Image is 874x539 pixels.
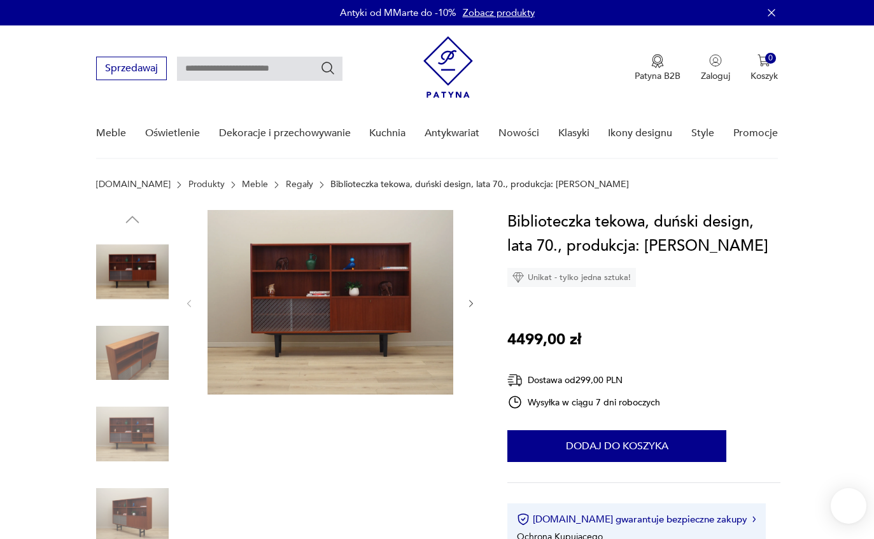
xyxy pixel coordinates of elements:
[758,54,770,67] img: Ikona koszyka
[691,109,714,158] a: Style
[512,272,524,283] img: Ikona diamentu
[208,210,453,395] img: Zdjęcie produktu Biblioteczka tekowa, duński design, lata 70., produkcja: Dania
[751,54,778,82] button: 0Koszyk
[709,54,722,67] img: Ikonka użytkownika
[517,513,756,526] button: [DOMAIN_NAME] gwarantuje bezpieczne zakupy
[635,54,680,82] a: Ikona medaluPatyna B2B
[145,109,200,158] a: Oświetlenie
[517,513,530,526] img: Ikona certyfikatu
[498,109,539,158] a: Nowości
[651,54,664,68] img: Ikona medalu
[320,60,335,76] button: Szukaj
[507,430,726,462] button: Dodaj do koszyka
[507,372,660,388] div: Dostawa od 299,00 PLN
[286,179,313,190] a: Regały
[340,6,456,19] p: Antyki od MMarte do -10%
[96,109,126,158] a: Meble
[96,57,167,80] button: Sprzedawaj
[369,109,405,158] a: Kuchnia
[507,395,660,410] div: Wysyłka w ciągu 7 dni roboczych
[752,516,756,522] img: Ikona strzałki w prawo
[507,328,581,352] p: 4499,00 zł
[558,109,589,158] a: Klasyki
[96,235,169,308] img: Zdjęcie produktu Biblioteczka tekowa, duński design, lata 70., produkcja: Dania
[608,109,672,158] a: Ikony designu
[831,488,866,524] iframe: Smartsupp widget button
[733,109,778,158] a: Promocje
[242,179,268,190] a: Meble
[765,53,776,64] div: 0
[96,179,171,190] a: [DOMAIN_NAME]
[507,268,636,287] div: Unikat - tylko jedna sztuka!
[330,179,629,190] p: Biblioteczka tekowa, duński design, lata 70., produkcja: [PERSON_NAME]
[507,210,780,258] h1: Biblioteczka tekowa, duński design, lata 70., produkcja: [PERSON_NAME]
[463,6,535,19] a: Zobacz produkty
[423,36,473,98] img: Patyna - sklep z meblami i dekoracjami vintage
[425,109,479,158] a: Antykwariat
[507,372,523,388] img: Ikona dostawy
[635,70,680,82] p: Patyna B2B
[219,109,351,158] a: Dekoracje i przechowywanie
[635,54,680,82] button: Patyna B2B
[188,179,225,190] a: Produkty
[701,70,730,82] p: Zaloguj
[701,54,730,82] button: Zaloguj
[751,70,778,82] p: Koszyk
[96,317,169,389] img: Zdjęcie produktu Biblioteczka tekowa, duński design, lata 70., produkcja: Dania
[96,398,169,470] img: Zdjęcie produktu Biblioteczka tekowa, duński design, lata 70., produkcja: Dania
[96,65,167,74] a: Sprzedawaj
